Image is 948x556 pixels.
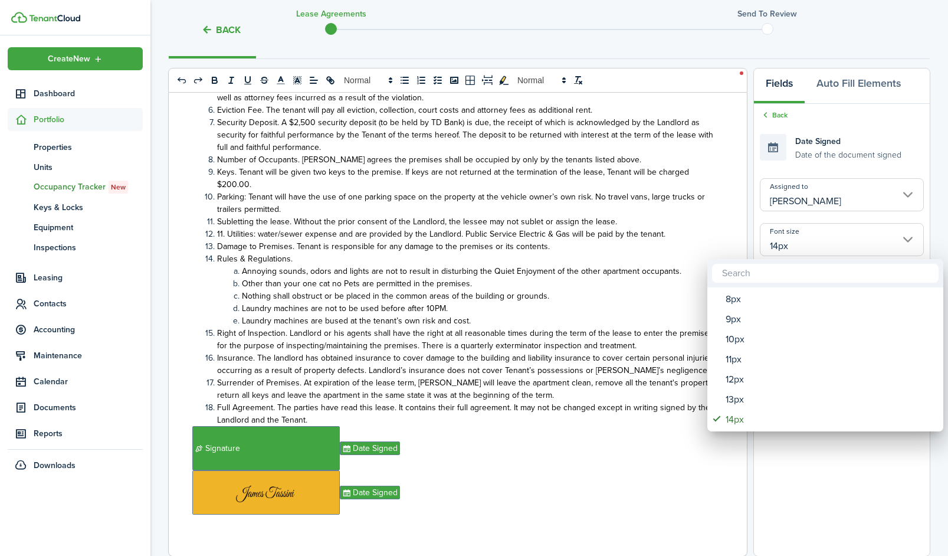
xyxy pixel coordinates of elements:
div: 9px [726,309,934,329]
div: 10px [726,329,934,349]
div: 8px [726,289,934,309]
div: 11px [726,349,934,369]
input: Search [712,264,939,283]
mbsc-wheel: Font size [707,287,943,431]
div: 14px [726,410,934,430]
div: 12px [726,369,934,390]
div: 13px [726,390,934,410]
